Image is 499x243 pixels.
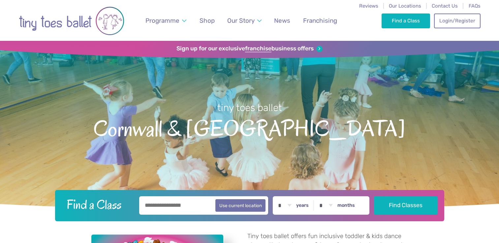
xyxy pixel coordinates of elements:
[12,114,487,141] span: Cornwall & [GEOGRAPHIC_DATA]
[337,202,355,208] label: months
[217,102,282,113] small: tiny toes ballet
[274,17,290,24] span: News
[145,17,179,24] span: Programme
[296,202,309,208] label: years
[224,13,265,28] a: Our Story
[200,17,215,24] span: Shop
[469,3,481,9] a: FAQs
[389,3,421,9] a: Our Locations
[61,196,135,213] h2: Find a Class
[303,17,337,24] span: Franchising
[271,13,294,28] a: News
[300,13,340,28] a: Franchising
[382,13,430,28] a: Find a Class
[374,196,438,215] button: Find Classes
[434,13,480,28] a: Login/Register
[245,45,271,52] strong: franchise
[227,17,255,24] span: Our Story
[215,199,266,212] button: Use current location
[19,4,124,38] img: tiny toes ballet
[432,3,458,9] a: Contact Us
[196,13,218,28] a: Shop
[176,45,323,52] a: Sign up for our exclusivefranchisebusiness offers
[142,13,189,28] a: Programme
[359,3,378,9] a: Reviews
